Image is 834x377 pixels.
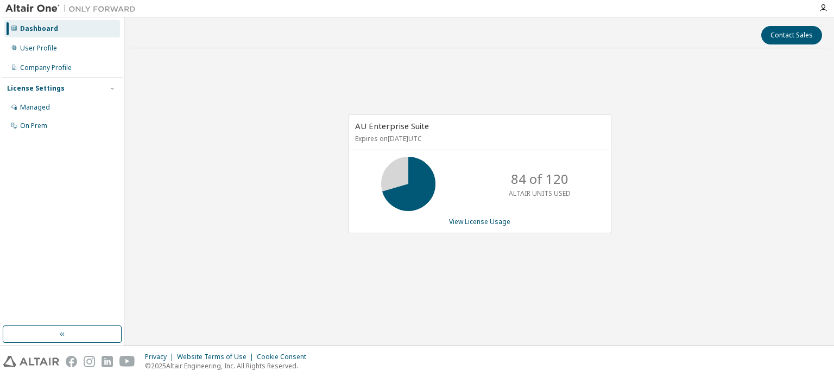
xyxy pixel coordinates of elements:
[20,122,47,130] div: On Prem
[257,353,313,361] div: Cookie Consent
[355,134,602,143] p: Expires on [DATE] UTC
[84,356,95,367] img: instagram.svg
[7,84,65,93] div: License Settings
[66,356,77,367] img: facebook.svg
[20,103,50,112] div: Managed
[20,63,72,72] div: Company Profile
[355,120,429,131] span: AU Enterprise Suite
[5,3,141,14] img: Altair One
[102,356,113,367] img: linkedin.svg
[3,356,59,367] img: altair_logo.svg
[145,353,177,361] div: Privacy
[20,24,58,33] div: Dashboard
[449,217,510,226] a: View License Usage
[511,170,568,188] p: 84 of 120
[20,44,57,53] div: User Profile
[509,189,571,198] p: ALTAIR UNITS USED
[177,353,257,361] div: Website Terms of Use
[119,356,135,367] img: youtube.svg
[761,26,822,44] button: Contact Sales
[145,361,313,370] p: © 2025 Altair Engineering, Inc. All Rights Reserved.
